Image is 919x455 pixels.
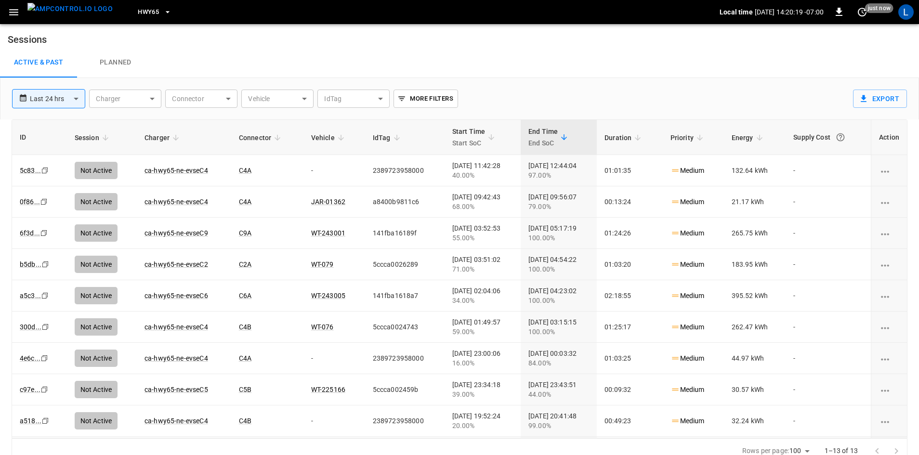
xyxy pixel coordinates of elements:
span: IdTag [373,132,403,143]
button: HWY65 [134,3,175,22]
div: charging session options [879,166,899,175]
div: [DATE] 03:51:02 [452,255,513,274]
div: 39.00% [452,390,513,399]
td: 141fba16189f [365,218,445,249]
a: ca-hwy65-ne-evseC4 [144,167,208,174]
a: 4e6c... [20,354,40,362]
div: charging session options [879,291,899,300]
td: 395.52 kWh [724,280,786,312]
div: 40.00% [452,170,513,180]
div: 100.00% [528,327,589,337]
span: Charger [144,132,182,143]
a: WT-243001 [311,229,345,237]
td: 01:03:20 [597,249,663,280]
div: charging session options [879,228,899,238]
div: Not Active [75,224,118,242]
button: Export [853,90,907,108]
p: [DATE] 14:20:19 -07:00 [755,7,824,17]
td: 02:18:55 [597,280,663,312]
a: C2A [239,260,251,268]
div: 68.00% [452,202,513,211]
div: 59.00% [452,327,513,337]
a: c97e... [20,386,40,393]
button: set refresh interval [854,4,870,20]
div: copy [41,416,51,426]
span: Priority [670,132,706,143]
a: 6f3d... [20,229,40,237]
td: - [303,155,365,186]
td: 00:13:24 [597,186,663,218]
div: Not Active [75,412,118,429]
div: copy [40,353,50,364]
button: The cost of your charging session based on your supply rates [832,129,849,146]
div: [DATE] 09:56:07 [528,192,589,211]
div: 55.00% [452,233,513,243]
div: 16.00% [452,358,513,368]
p: Medium [670,385,705,395]
div: 34.00% [452,296,513,305]
a: C6A [239,292,251,299]
td: - [786,405,871,437]
div: profile-icon [898,4,914,20]
div: copy [39,196,49,207]
td: 5ccca0026289 [365,249,445,280]
a: WT-079 [311,260,334,268]
a: WT-076 [311,323,334,331]
a: a5c3... [20,292,41,299]
div: [DATE] 23:43:51 [528,380,589,399]
div: [DATE] 23:34:18 [452,380,513,399]
div: [DATE] 12:44:04 [528,161,589,180]
a: ca-hwy65-ne-evseC2 [144,260,208,268]
div: copy [40,165,50,176]
td: 2389723958000 [365,155,445,186]
a: a518... [20,417,41,425]
td: 5ccca0024743 [365,312,445,343]
td: 132.64 kWh [724,155,786,186]
td: 265.75 kWh [724,218,786,249]
span: Session [75,132,112,143]
p: Medium [670,260,705,270]
td: - [786,186,871,218]
td: 5ccca002459b [365,374,445,405]
td: - [303,405,365,437]
span: Vehicle [311,132,347,143]
div: Not Active [75,381,118,398]
div: [DATE] 05:17:19 [528,223,589,243]
a: Planned [77,47,154,78]
p: Local time [720,7,753,17]
th: ID [12,120,67,155]
td: 141fba1618a7 [365,280,445,312]
p: Medium [670,166,705,176]
td: - [303,343,365,374]
div: Not Active [75,193,118,210]
a: ca-hwy65-ne-evseC6 [144,292,208,299]
div: charging session options [879,197,899,207]
div: Not Active [75,350,118,367]
td: 183.95 kWh [724,249,786,280]
div: [DATE] 03:52:53 [452,223,513,243]
td: 01:03:25 [597,343,663,374]
div: 44.00% [528,390,589,399]
div: 71.00% [452,264,513,274]
a: C4A [239,198,251,206]
p: End SoC [528,137,558,149]
a: ca-hwy65-ne-evseC4 [144,417,208,425]
span: just now [865,3,893,13]
a: C4B [239,323,251,331]
p: Medium [670,291,705,301]
div: Supply Cost [793,129,863,146]
div: 99.00% [528,421,589,430]
td: 00:09:32 [597,374,663,405]
div: 97.00% [528,170,589,180]
div: 84.00% [528,358,589,368]
td: 01:25:17 [597,312,663,343]
td: 30.57 kWh [724,374,786,405]
div: Not Active [75,287,118,304]
div: [DATE] 09:42:43 [452,192,513,211]
div: copy [41,322,51,332]
div: Start Time [452,126,486,149]
a: 0f86... [20,198,40,206]
a: 5c83... [20,167,41,174]
a: JAR-01362 [311,198,345,206]
div: 20.00% [452,421,513,430]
